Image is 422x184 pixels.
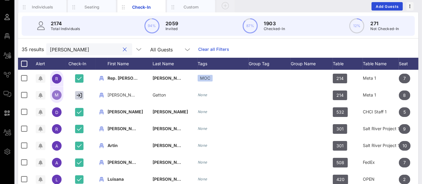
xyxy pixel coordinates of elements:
[56,177,58,182] span: L
[51,20,80,27] p: 2174
[198,177,207,181] i: None
[108,92,142,97] span: [PERSON_NAME]
[198,126,207,131] i: None
[153,109,188,114] span: [PERSON_NAME]
[370,20,399,27] p: 271
[108,143,118,148] span: Artin
[336,158,344,167] span: 508
[264,20,285,27] p: 1903
[153,143,188,148] span: [PERSON_NAME]
[249,58,291,70] div: Group Tag
[56,127,58,132] span: R
[55,160,58,165] span: A
[108,58,153,70] div: First Name
[198,75,213,81] div: MOC
[153,160,188,165] span: [PERSON_NAME]
[198,160,207,164] i: None
[403,90,406,100] span: 8
[403,107,406,117] span: 5
[375,4,399,9] span: Add Guests
[108,176,124,182] span: Luisana
[264,26,285,32] p: Checked-In
[363,137,399,154] div: Salt River Project 1
[363,154,399,171] div: FedEx
[165,26,178,32] p: Invited
[336,124,344,134] span: 301
[403,158,406,167] span: 7
[153,92,166,97] span: Gatton
[336,107,344,117] span: 532
[178,4,205,10] div: Custom
[153,176,188,182] span: [PERSON_NAME]
[370,26,399,32] p: Not Checked-In
[372,2,403,11] button: Add Guests
[147,43,195,55] div: All Guests
[51,26,80,32] p: Total Individuals
[363,87,399,103] div: Meta 1
[363,58,399,70] div: Table Name
[55,110,58,115] span: D
[198,109,207,114] i: None
[402,141,407,151] span: 10
[291,58,333,70] div: Group Name
[153,126,188,131] span: [PERSON_NAME]
[56,76,58,81] span: R
[153,58,198,70] div: Last Name
[363,120,399,137] div: Salt River Project 1
[153,75,224,81] span: [PERSON_NAME] [PERSON_NAME]
[198,46,229,53] a: Clear all Filters
[65,58,96,70] div: Check-In
[363,103,399,120] div: CHCI Staff 1
[403,74,406,83] span: 7
[108,160,143,165] span: [PERSON_NAME]
[33,58,48,70] div: Alert
[165,20,178,27] p: 2059
[128,4,155,10] div: Check-In
[55,143,58,149] span: A
[198,143,207,148] i: None
[198,58,249,70] div: Tags
[108,109,143,114] span: [PERSON_NAME]
[336,74,344,83] span: 214
[55,92,59,97] span: M
[336,141,344,151] span: 301
[198,93,207,97] i: None
[108,75,153,81] span: Rep. [PERSON_NAME]
[333,58,363,70] div: Table
[150,47,173,52] div: All Guests
[336,90,344,100] span: 214
[123,47,127,53] button: clear icon
[22,46,44,53] span: 35 results
[363,70,399,87] div: Meta 1
[29,4,56,10] div: Individuals
[108,126,143,131] span: [PERSON_NAME]
[403,124,406,134] span: 9
[79,4,105,10] div: Seating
